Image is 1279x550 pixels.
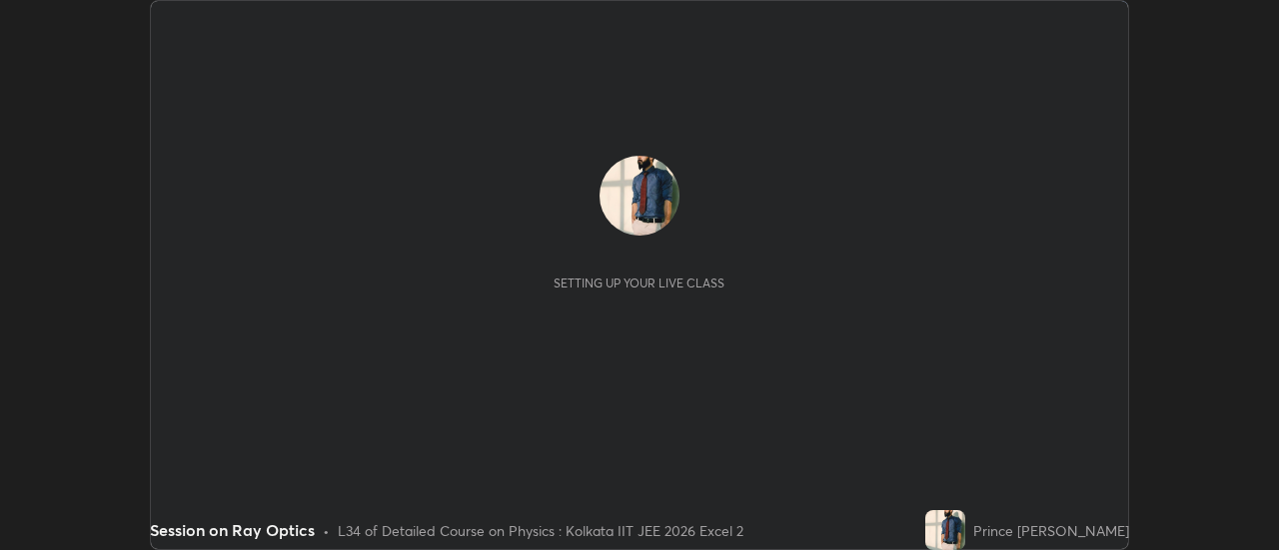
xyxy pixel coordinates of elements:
div: • [323,520,330,541]
img: 96122d21c5e7463d91715a36403f4a25.jpg [600,156,679,236]
div: Prince [PERSON_NAME] [973,520,1129,541]
div: Session on Ray Optics [150,518,315,542]
img: 96122d21c5e7463d91715a36403f4a25.jpg [925,510,965,550]
div: Setting up your live class [554,275,724,290]
div: L34 of Detailed Course on Physics : Kolkata IIT JEE 2026 Excel 2 [338,520,743,541]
